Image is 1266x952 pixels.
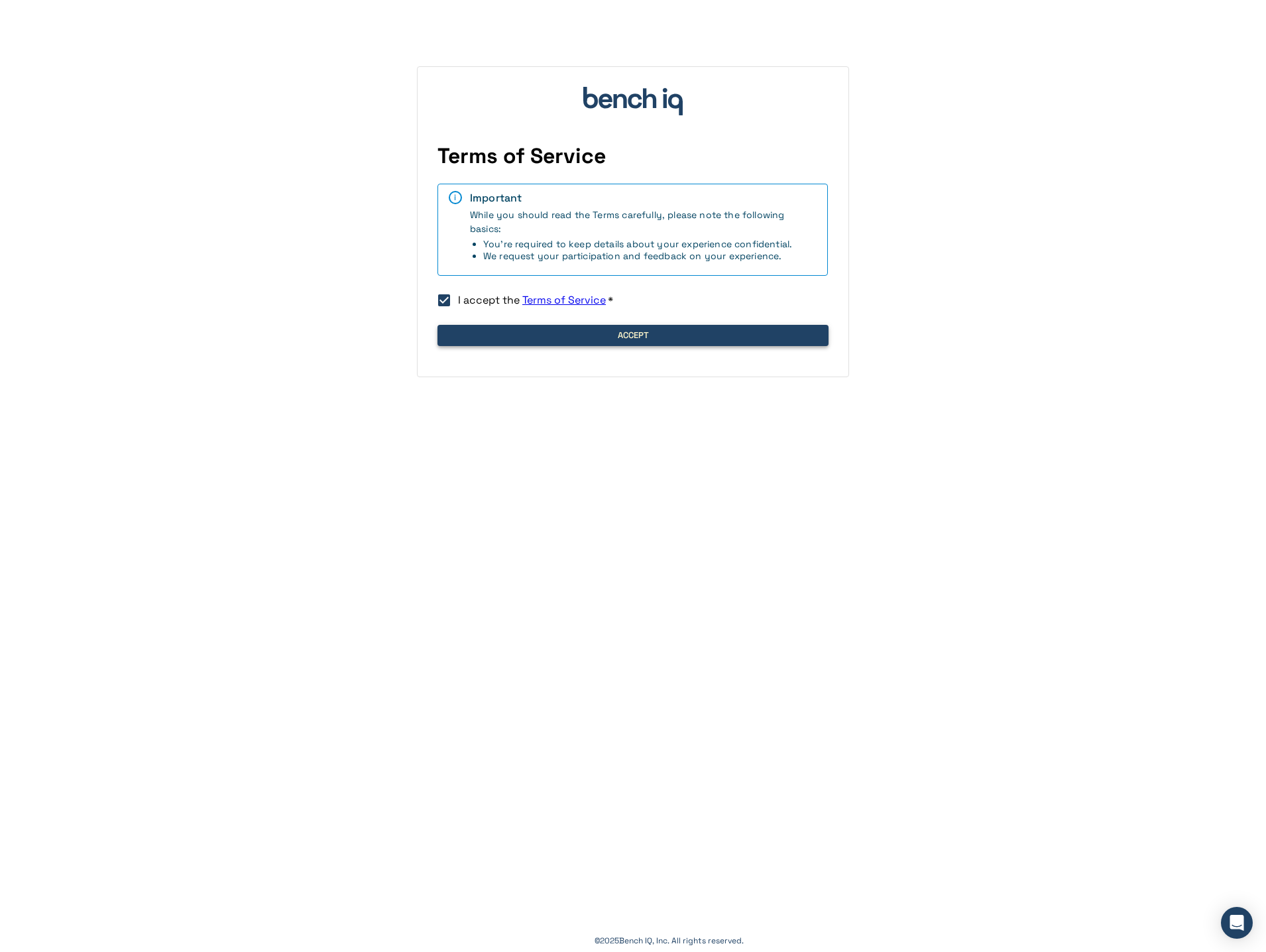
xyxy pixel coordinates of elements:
span: I accept the [458,293,606,307]
div: Important [470,191,817,205]
li: You're required to keep details about your experience confidential. [483,238,817,250]
img: bench_iq_logo.svg [583,87,683,115]
li: We request your participation and feedback on your experience. [483,250,817,262]
div: i [449,191,462,204]
a: Terms of Service [522,293,606,307]
h4: Terms of Service [437,143,829,170]
span: While you should read the Terms carefully, please note the following basics: [470,209,817,262]
div: Open Intercom Messenger [1221,907,1253,939]
button: Accept [437,325,829,346]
